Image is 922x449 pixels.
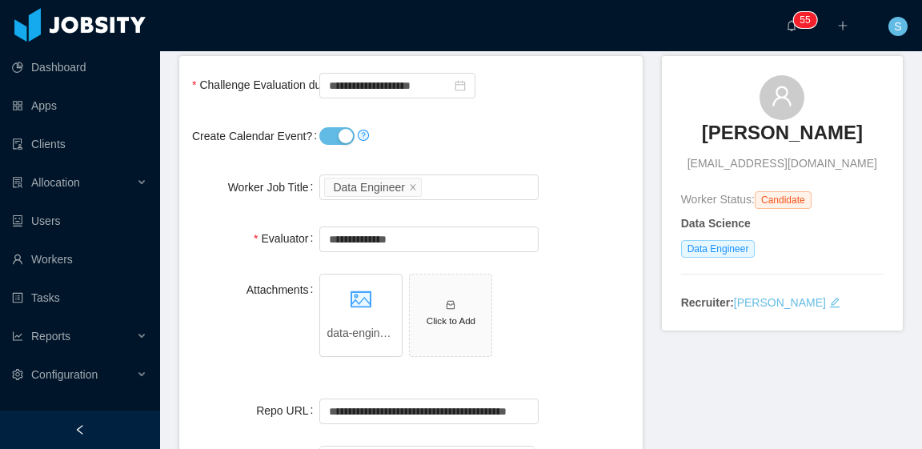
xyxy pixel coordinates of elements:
[12,369,23,380] i: icon: setting
[702,120,863,155] a: [PERSON_NAME]
[800,12,805,28] p: 5
[793,12,816,28] sup: 55
[256,404,319,417] label: Repo URL
[410,275,491,356] span: icon: inboxClick to Add
[228,181,320,194] label: Worker Job Title
[409,182,417,192] i: icon: close
[12,128,147,160] a: icon: auditClients
[12,282,147,314] a: icon: profileTasks
[681,193,755,206] span: Worker Status:
[192,78,363,91] label: Challenge Evaluation due date
[319,399,538,424] input: Repo URL
[786,20,797,31] i: icon: bell
[254,232,320,245] label: Evaluator
[12,51,147,83] a: icon: pie-chartDashboard
[319,127,355,145] button: Create Calendar Event?
[681,217,751,230] strong: Data Science
[425,178,434,197] input: Worker Job Title
[455,80,466,91] i: icon: calendar
[12,205,147,237] a: icon: robotUsers
[192,130,323,142] label: Create Calendar Event?
[12,243,147,275] a: icon: userWorkers
[829,297,840,308] i: icon: edit
[445,299,456,311] i: icon: inbox
[12,90,147,122] a: icon: appstoreApps
[12,177,23,188] i: icon: solution
[734,296,826,309] a: [PERSON_NAME]
[681,240,756,258] span: Data Engineer
[12,331,23,342] i: icon: line-chart
[681,296,734,309] strong: Recruiter:
[837,20,848,31] i: icon: plus
[31,368,98,381] span: Configuration
[31,330,70,343] span: Reports
[247,283,320,296] label: Attachments
[358,130,369,141] i: icon: question-circle
[31,176,80,189] span: Allocation
[687,155,877,172] span: [EMAIL_ADDRESS][DOMAIN_NAME]
[755,191,812,209] span: Candidate
[805,12,811,28] p: 5
[416,314,485,327] h5: Click to Add
[702,120,863,146] h3: [PERSON_NAME]
[771,85,793,107] i: icon: user
[333,178,405,196] div: Data Engineer
[894,17,901,36] span: S
[324,178,422,197] li: Data Engineer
